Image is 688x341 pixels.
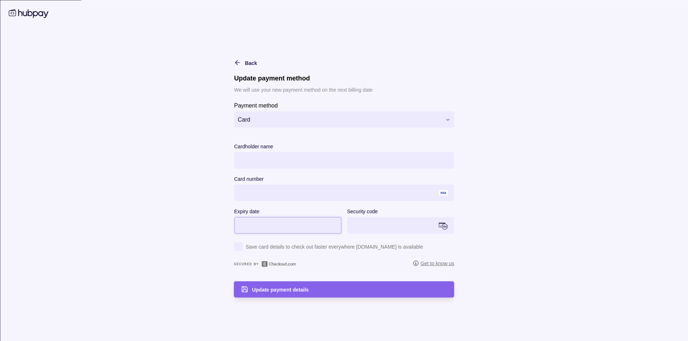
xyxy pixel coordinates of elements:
[252,287,309,293] span: Update payment details
[234,102,278,108] p: Payment method
[234,86,454,93] p: We will use your new payment method on the next billing date
[234,242,454,255] button: Save card details to check out faster everywhere [DOMAIN_NAME] is available
[234,74,454,82] h1: Update payment method
[413,259,454,267] span: Get to know us
[234,142,273,150] label: Cardholder name
[347,207,378,215] label: Security code
[234,58,257,67] button: Back
[234,207,259,215] label: Expiry date
[234,101,278,109] label: Payment method
[245,60,257,66] span: Back
[234,281,454,297] button: Update payment details
[234,174,264,183] label: Card number
[413,259,454,269] button: Get to know us
[246,242,423,251] span: Save card details to check out faster everywhere [DOMAIN_NAME] is available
